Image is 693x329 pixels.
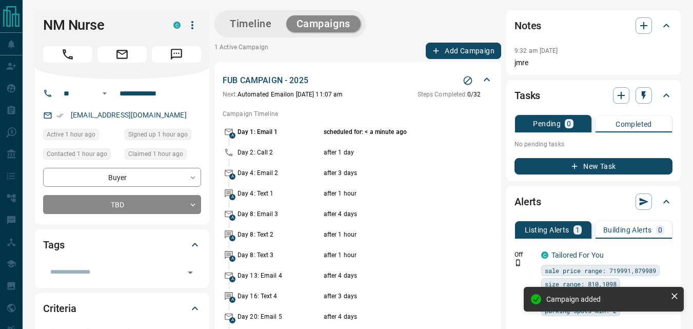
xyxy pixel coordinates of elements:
span: sale price range: 719991,879989 [545,265,656,276]
button: Add Campaign [426,43,501,59]
div: Mon Oct 13 2025 [125,148,201,163]
div: Buyer [43,168,201,187]
p: Day 16: Text 4 [237,292,321,301]
h1: NM Nurse [43,17,158,33]
p: after 3 days [324,292,463,301]
span: Steps Completed: [418,91,467,98]
p: Day 1: Email 1 [237,127,321,137]
p: Off [514,250,535,259]
p: No pending tasks [514,137,672,152]
h2: Criteria [43,300,76,317]
div: Mon Oct 13 2025 [43,148,120,163]
p: 0 [658,226,662,234]
button: Open [183,265,197,280]
p: 0 / 32 [418,90,481,99]
span: A [229,194,235,200]
p: Day 13: Email 4 [237,271,321,280]
p: Day 4: Email 2 [237,168,321,178]
button: Campaigns [286,15,361,32]
p: after 4 days [324,209,463,219]
p: Campaign Timeline [223,109,493,119]
span: A [229,235,235,241]
div: Mon Oct 13 2025 [43,129,120,143]
span: Call [43,46,92,63]
p: Automated Email on [DATE] 11:07 am [223,90,343,99]
p: after 4 days [324,271,463,280]
p: after 4 days [324,312,463,321]
a: Tailored For You [551,251,604,259]
p: Building Alerts [603,226,652,234]
p: Pending [533,120,561,127]
span: Active 1 hour ago [47,129,95,140]
p: after 1 day [324,148,463,157]
p: Day 20: Email 5 [237,312,321,321]
p: after 1 hour [324,250,463,260]
p: 1 [576,226,580,234]
span: Signed up 1 hour ago [128,129,188,140]
p: after 3 days [324,168,463,178]
a: [EMAIL_ADDRESS][DOMAIN_NAME] [71,111,187,119]
div: FUB CAMPAIGN - 2025Stop CampaignNext:Automated Emailon [DATE] 11:07 amSteps Completed:0/32 [223,72,493,101]
p: jmre [514,57,672,68]
span: size range: 810,1098 [545,279,617,289]
p: scheduled for: < a minute ago [324,127,463,137]
button: Open [98,87,111,100]
p: FUB CAMPAIGN - 2025 [223,74,308,87]
p: Day 4: Text 1 [237,189,321,198]
span: A [229,297,235,303]
p: 9:32 am [DATE] [514,47,558,54]
span: A [229,173,235,180]
p: Day 8: Text 3 [237,250,321,260]
div: Criteria [43,296,201,321]
button: New Task [514,158,672,175]
span: A [229,256,235,262]
div: Notes [514,13,672,38]
div: condos.ca [173,22,181,29]
p: Listing Alerts [525,226,569,234]
div: Alerts [514,189,672,214]
button: Timeline [220,15,282,32]
div: Campaign added [546,295,666,303]
p: after 1 hour [324,189,463,198]
p: Completed [616,121,652,128]
span: Message [152,46,201,63]
div: Mon Oct 13 2025 [125,129,201,143]
h2: Alerts [514,193,541,210]
h2: Notes [514,17,541,34]
p: Day 2: Call 2 [237,148,321,157]
svg: Push Notification Only [514,259,522,266]
h2: Tags [43,237,64,253]
span: Contacted 1 hour ago [47,149,107,159]
span: A [229,132,235,139]
span: A [229,317,235,323]
div: Tasks [514,83,672,108]
span: Claimed 1 hour ago [128,149,183,159]
span: A [229,215,235,221]
p: 0 [567,120,571,127]
p: Day 8: Email 3 [237,209,321,219]
svg: Email Verified [56,112,64,119]
button: Stop Campaign [460,73,476,88]
p: Day 8: Text 2 [237,230,321,239]
span: Email [97,46,147,63]
div: Tags [43,233,201,257]
p: 1 Active Campaign [214,43,268,59]
div: TBD [43,195,201,214]
p: after 1 hour [324,230,463,239]
div: condos.ca [541,251,548,259]
span: Next: [223,91,237,98]
span: A [229,276,235,282]
h2: Tasks [514,87,540,104]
